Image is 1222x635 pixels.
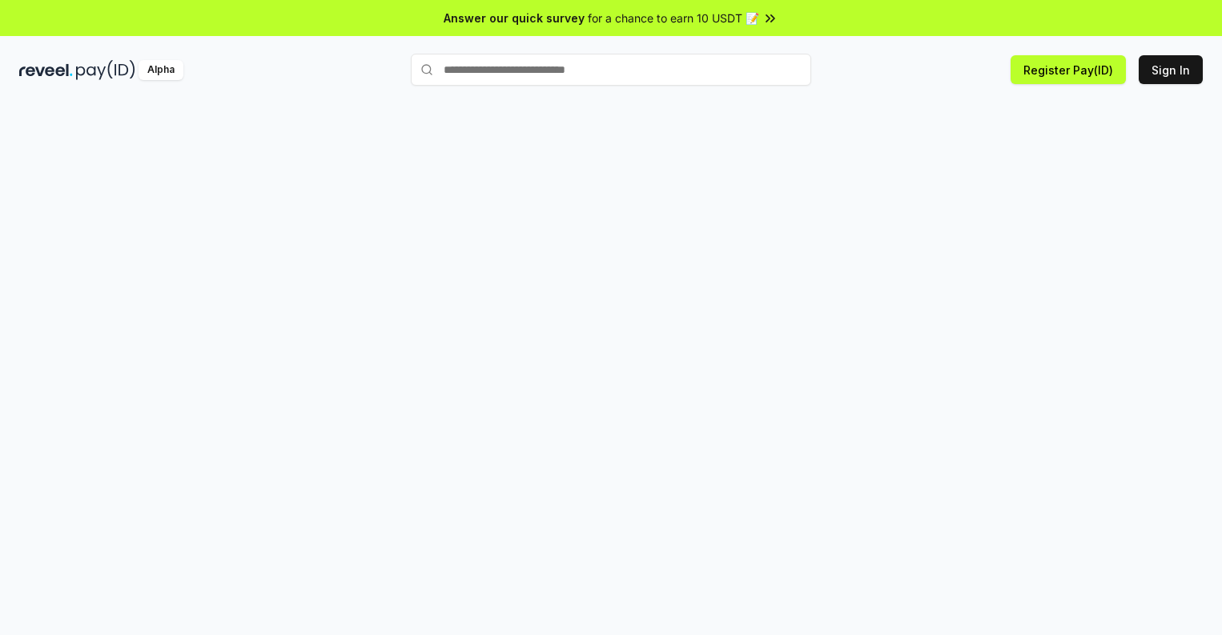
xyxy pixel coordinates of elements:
[1139,55,1203,84] button: Sign In
[139,60,183,80] div: Alpha
[1011,55,1126,84] button: Register Pay(ID)
[76,60,135,80] img: pay_id
[588,10,759,26] span: for a chance to earn 10 USDT 📝
[19,60,73,80] img: reveel_dark
[444,10,585,26] span: Answer our quick survey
